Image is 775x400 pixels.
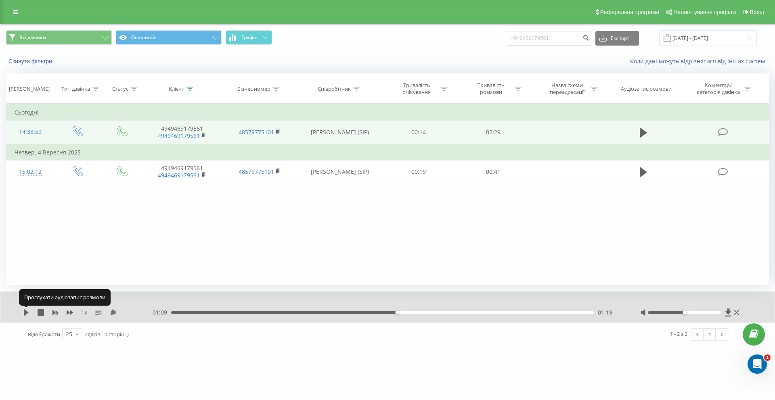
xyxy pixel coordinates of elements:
[456,121,530,144] td: 02:29
[15,124,46,140] div: 14:38:59
[673,9,736,15] span: Налаштування профілю
[395,82,438,96] div: Тривалість очікування
[143,121,221,144] td: 4949469179561
[598,308,612,317] span: 01:19
[381,160,456,183] td: 00:19
[112,85,128,92] div: Статус
[750,9,764,15] span: Вихід
[61,85,90,92] div: Тип дзвінка
[456,160,530,183] td: 00:41
[683,311,686,314] div: Accessibility label
[81,308,87,317] span: 1 x
[764,354,771,361] span: 1
[84,331,129,338] span: рядків на сторінці
[151,308,171,317] span: - 01:09
[670,330,687,338] div: 1 - 2 з 2
[116,30,222,45] button: Основний
[169,85,184,92] div: Клієнт
[158,171,200,179] a: 4949469179561
[6,30,112,45] button: Всі дзвінки
[237,85,270,92] div: Бізнес номер
[298,160,381,183] td: [PERSON_NAME] (SIP)
[226,30,272,45] button: Графік
[545,82,589,96] div: Назва схеми переадресації
[704,329,716,340] a: 1
[748,354,767,374] iframe: Intercom live chat
[6,58,56,65] button: Скинути фільтри
[66,330,72,338] div: 25
[6,104,769,121] td: Сьогодні
[28,331,60,338] span: Відображати
[506,31,591,46] input: Пошук за номером
[621,85,672,92] div: Аудіозапис розмови
[600,9,660,15] span: Реферальна програма
[395,311,398,314] div: Accessibility label
[298,121,381,144] td: [PERSON_NAME] (SIP)
[695,82,742,96] div: Коментар/категорія дзвінка
[19,34,46,41] span: Всі дзвінки
[9,85,50,92] div: [PERSON_NAME]
[318,85,351,92] div: Співробітник
[381,121,456,144] td: 00:14
[241,35,257,40] span: Графік
[143,160,221,183] td: 4949469179561
[15,164,46,180] div: 15:02:12
[595,31,639,46] button: Експорт
[239,128,274,136] a: 48579775101
[19,289,111,305] div: Прослухати аудіозапис розмови
[239,168,274,175] a: 48579775101
[6,144,769,160] td: Четвер, 4 Вересня 2025
[630,57,769,65] a: Коли дані можуть відрізнятися вiд інших систем
[469,82,513,96] div: Тривалість розмови
[158,132,200,140] a: 4949469179561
